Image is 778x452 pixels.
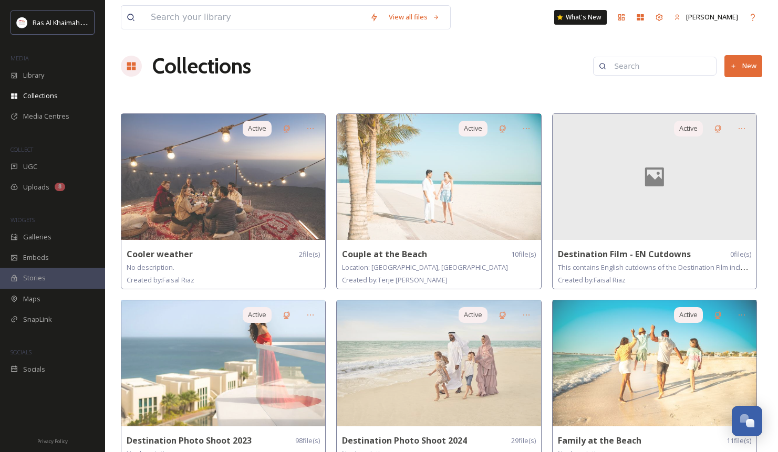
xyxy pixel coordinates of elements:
span: Collections [23,91,58,101]
span: 10 file(s) [511,249,536,259]
span: COLLECT [11,145,33,153]
span: 0 file(s) [730,249,751,259]
span: Stories [23,273,46,283]
span: Uploads [23,182,49,192]
span: Socials [23,364,45,374]
button: Open Chat [732,406,762,436]
span: Created by: Faisal Riaz [127,275,194,285]
span: UGC [23,162,37,172]
strong: Destination Film - EN Cutdowns [558,248,691,260]
span: Ras Al Khaimah Tourism Development Authority [33,17,181,27]
a: [PERSON_NAME] [669,7,743,27]
span: Created by: Faisal Riaz [558,275,626,285]
input: Search [609,56,711,77]
img: Logo_RAKTDA_RGB-01.png [17,17,27,28]
span: Library [23,70,44,80]
span: Active [248,123,266,133]
input: Search your library [146,6,365,29]
span: 2 file(s) [299,249,320,259]
span: Created by: Terje [PERSON_NAME] [342,275,448,285]
a: Collections [152,50,251,82]
img: b247c5c7-76c1-4511-a868-7f05f0ad745b.jpg [337,300,541,426]
span: No description. [127,262,174,272]
span: Active [679,123,698,133]
span: [PERSON_NAME] [686,12,738,22]
strong: Family at the Beach [558,435,641,446]
span: Galleries [23,232,51,242]
a: View all files [383,7,445,27]
img: 40833ac2-9b7e-441e-9c37-82b00e6b34d8.jpg [553,300,756,426]
span: SOCIALS [11,348,32,356]
strong: Destination Photo Shoot 2023 [127,435,252,446]
button: New [724,55,762,77]
span: MEDIA [11,54,29,62]
img: 7e8a814c-968e-46a8-ba33-ea04b7243a5d.jpg [337,114,541,240]
img: 3fee7373-bc30-4870-881d-a1ce1f855b52.jpg [121,114,325,240]
span: WIDGETS [11,216,35,224]
span: Location: [GEOGRAPHIC_DATA], [GEOGRAPHIC_DATA] [342,262,508,272]
strong: Couple at the Beach [342,248,427,260]
a: What's New [554,10,607,25]
span: Active [679,310,698,320]
div: 8 [55,183,65,191]
strong: Cooler weather [127,248,193,260]
span: Maps [23,294,40,304]
a: Privacy Policy [37,434,68,447]
span: Privacy Policy [37,438,68,445]
img: f0ae1fde-13b4-46c4-80dc-587e454a40a6.jpg [121,300,325,426]
strong: Destination Photo Shoot 2024 [342,435,467,446]
span: 29 file(s) [511,436,536,446]
span: SnapLink [23,314,52,324]
span: 98 file(s) [295,436,320,446]
span: Active [464,310,482,320]
span: Media Centres [23,111,69,121]
span: Active [464,123,482,133]
span: 11 file(s) [727,436,751,446]
span: Embeds [23,253,49,262]
span: Active [248,310,266,320]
